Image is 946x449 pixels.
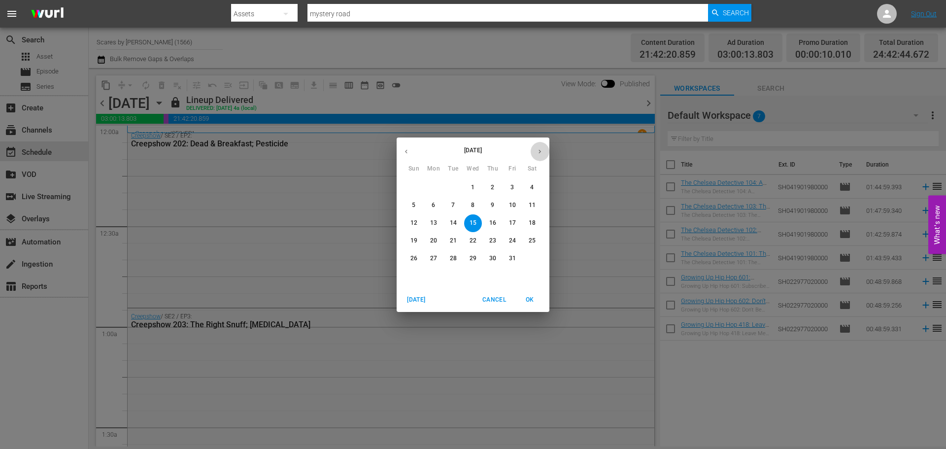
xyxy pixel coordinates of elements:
span: Search [723,4,749,22]
p: 5 [412,201,415,209]
p: 22 [470,237,476,245]
p: 21 [450,237,457,245]
p: 24 [509,237,516,245]
p: 27 [430,254,437,263]
button: 7 [444,197,462,214]
span: menu [6,8,18,20]
button: 3 [504,179,521,197]
p: 20 [430,237,437,245]
button: 6 [425,197,442,214]
span: Cancel [482,295,506,305]
p: 19 [410,237,417,245]
button: [DATE] [401,292,432,308]
button: Open Feedback Widget [928,195,946,254]
button: 10 [504,197,521,214]
button: 19 [405,232,423,250]
button: 8 [464,197,482,214]
button: 2 [484,179,502,197]
p: 11 [529,201,536,209]
p: 8 [471,201,474,209]
button: 22 [464,232,482,250]
button: 15 [464,214,482,232]
p: 23 [489,237,496,245]
p: 1 [471,183,474,192]
button: 30 [484,250,502,268]
p: 15 [470,219,476,227]
p: 12 [410,219,417,227]
p: 6 [432,201,435,209]
button: 18 [523,214,541,232]
p: 13 [430,219,437,227]
span: Sat [523,164,541,174]
button: 4 [523,179,541,197]
p: [DATE] [416,146,530,155]
button: 11 [523,197,541,214]
span: Fri [504,164,521,174]
p: 14 [450,219,457,227]
p: 31 [509,254,516,263]
button: 29 [464,250,482,268]
span: [DATE] [405,295,428,305]
span: Thu [484,164,502,174]
button: 27 [425,250,442,268]
button: 12 [405,214,423,232]
p: 17 [509,219,516,227]
button: 23 [484,232,502,250]
button: 25 [523,232,541,250]
img: ans4CAIJ8jUAAAAAAAAAAAAAAAAAAAAAAAAgQb4GAAAAAAAAAAAAAAAAAAAAAAAAJMjXAAAAAAAAAAAAAAAAAAAAAAAAgAT5G... [24,2,71,26]
button: 28 [444,250,462,268]
p: 25 [529,237,536,245]
button: 16 [484,214,502,232]
span: Sun [405,164,423,174]
button: 5 [405,197,423,214]
button: 1 [464,179,482,197]
button: 9 [484,197,502,214]
span: Wed [464,164,482,174]
p: 16 [489,219,496,227]
span: OK [518,295,541,305]
a: Sign Out [911,10,937,18]
p: 7 [451,201,455,209]
button: 26 [405,250,423,268]
button: 20 [425,232,442,250]
p: 29 [470,254,476,263]
p: 2 [491,183,494,192]
p: 26 [410,254,417,263]
button: 31 [504,250,521,268]
p: 9 [491,201,494,209]
p: 28 [450,254,457,263]
button: 17 [504,214,521,232]
p: 30 [489,254,496,263]
button: 13 [425,214,442,232]
button: Cancel [478,292,510,308]
button: 14 [444,214,462,232]
span: Tue [444,164,462,174]
p: 18 [529,219,536,227]
p: 4 [530,183,534,192]
button: 21 [444,232,462,250]
p: 10 [509,201,516,209]
span: Mon [425,164,442,174]
button: 24 [504,232,521,250]
p: 3 [510,183,514,192]
button: OK [514,292,545,308]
